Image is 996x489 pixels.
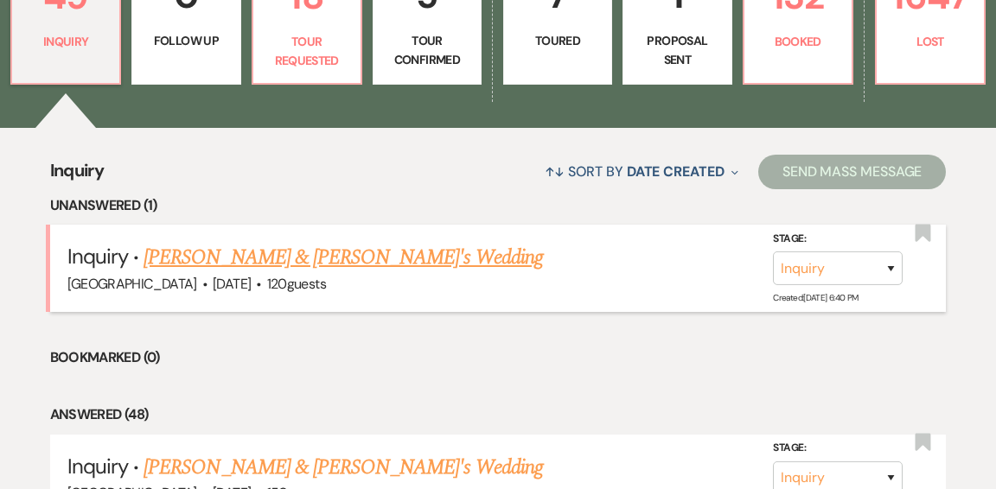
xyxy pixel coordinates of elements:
span: Inquiry [50,157,105,194]
p: Tour Confirmed [384,31,470,70]
span: Created: [DATE] 6:40 PM [773,292,858,303]
li: Bookmarked (0) [50,346,947,369]
label: Stage: [773,439,903,458]
p: Inquiry [22,32,109,51]
p: Toured [514,31,601,50]
p: Follow Up [143,31,229,50]
span: [DATE] [213,275,251,293]
p: Lost [887,32,974,51]
span: [GEOGRAPHIC_DATA] [67,275,197,293]
span: ↑↓ [545,162,565,181]
button: Send Mass Message [758,155,947,189]
button: Sort By Date Created [538,149,745,194]
span: 120 guests [267,275,326,293]
a: [PERSON_NAME] & [PERSON_NAME]'s Wedding [144,452,543,483]
span: Date Created [627,162,725,181]
label: Stage: [773,230,903,249]
span: Inquiry [67,453,128,479]
a: [PERSON_NAME] & [PERSON_NAME]'s Wedding [144,242,543,273]
span: Inquiry [67,243,128,270]
li: Answered (48) [50,403,947,426]
p: Proposal Sent [634,31,720,70]
p: Booked [755,32,841,51]
li: Unanswered (1) [50,194,947,217]
p: Tour Requested [264,32,350,71]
